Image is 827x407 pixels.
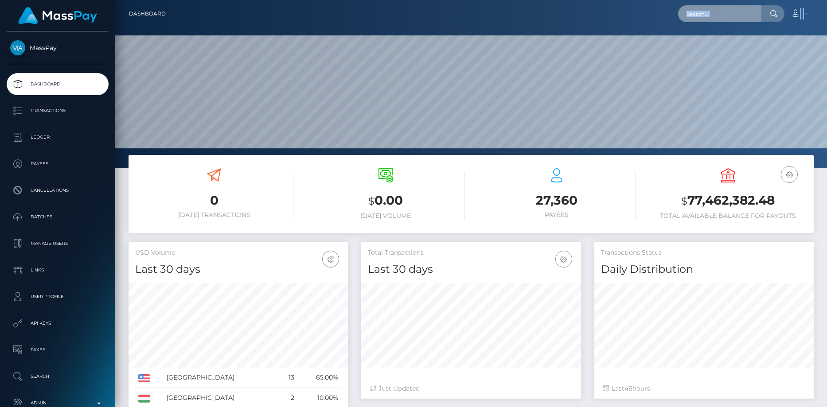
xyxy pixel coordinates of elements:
[7,179,109,202] a: Cancellations
[10,157,105,171] p: Payees
[681,195,687,207] small: $
[7,365,109,388] a: Search
[10,290,105,303] p: User Profile
[7,233,109,255] a: Manage Users
[135,262,341,277] h4: Last 30 days
[135,192,293,209] h3: 0
[603,384,805,393] div: Last hours
[307,192,465,210] h3: 0.00
[138,374,150,382] img: US.png
[10,264,105,277] p: Links
[7,312,109,334] a: API Keys
[10,237,105,250] p: Manage Users
[7,206,109,228] a: Batches
[10,210,105,224] p: Batches
[678,5,761,22] input: Search...
[138,395,150,403] img: HU.png
[370,384,572,393] div: Just Updated
[10,40,25,55] img: MassPay
[7,44,109,52] span: MassPay
[279,368,297,388] td: 13
[7,153,109,175] a: Payees
[10,343,105,357] p: Taxes
[164,368,279,388] td: [GEOGRAPHIC_DATA]
[297,368,342,388] td: 65.00%
[368,262,574,277] h4: Last 30 days
[478,192,636,209] h3: 27,360
[10,104,105,117] p: Transactions
[7,259,109,281] a: Links
[7,339,109,361] a: Taxes
[368,248,574,257] h5: Total Transactions
[7,286,109,308] a: User Profile
[7,126,109,148] a: Ledger
[135,248,341,257] h5: USD Volume
[601,262,807,277] h4: Daily Distribution
[10,317,105,330] p: API Keys
[649,192,807,210] h3: 77,462,382.48
[10,370,105,383] p: Search
[7,73,109,95] a: Dashboard
[624,384,632,392] span: 48
[129,4,166,23] a: Dashboard
[601,248,807,257] h5: Transactions Status
[18,7,97,24] img: MassPay Logo
[10,78,105,91] p: Dashboard
[10,184,105,197] p: Cancellations
[478,211,636,219] h6: Payees
[10,131,105,144] p: Ledger
[135,211,293,219] h6: [DATE] Transactions
[307,212,465,220] h6: [DATE] Volume
[368,195,374,207] small: $
[7,100,109,122] a: Transactions
[649,212,807,220] h6: Total Available Balance for Payouts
